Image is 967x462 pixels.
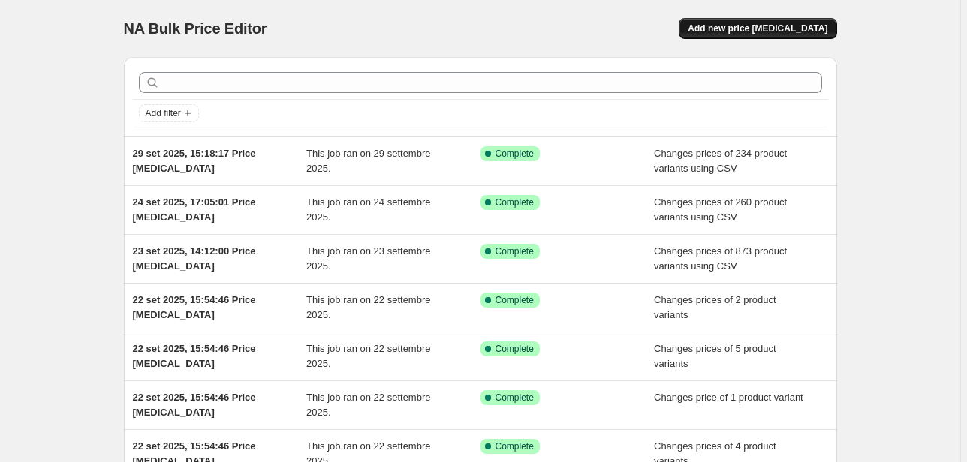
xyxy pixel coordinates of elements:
[654,245,787,271] span: Changes prices of 873 product variants using CSV
[496,343,534,355] span: Complete
[654,196,787,223] span: Changes prices of 260 product variants using CSV
[679,18,836,39] button: Add new price [MEDICAL_DATA]
[133,343,256,369] span: 22 set 2025, 15:54:46 Price [MEDICAL_DATA]
[654,391,803,403] span: Changes price of 1 product variant
[306,245,430,271] span: This job ran on 23 settembre 2025.
[306,196,430,223] span: This job ran on 24 settembre 2025.
[496,391,534,403] span: Complete
[139,104,199,122] button: Add filter
[133,294,256,320] span: 22 set 2025, 15:54:46 Price [MEDICAL_DATA]
[496,440,534,452] span: Complete
[133,148,256,174] span: 29 set 2025, 15:18:17 Price [MEDICAL_DATA]
[133,196,256,223] span: 24 set 2025, 17:05:01 Price [MEDICAL_DATA]
[496,196,534,208] span: Complete
[124,20,267,37] span: NA Bulk Price Editor
[688,22,827,34] span: Add new price [MEDICAL_DATA]
[496,148,534,160] span: Complete
[496,294,534,306] span: Complete
[133,391,256,418] span: 22 set 2025, 15:54:46 Price [MEDICAL_DATA]
[306,294,430,320] span: This job ran on 22 settembre 2025.
[654,294,776,320] span: Changes prices of 2 product variants
[133,245,256,271] span: 23 set 2025, 14:12:00 Price [MEDICAL_DATA]
[496,245,534,257] span: Complete
[146,107,181,119] span: Add filter
[306,343,430,369] span: This job ran on 22 settembre 2025.
[306,391,430,418] span: This job ran on 22 settembre 2025.
[654,343,776,369] span: Changes prices of 5 product variants
[306,148,430,174] span: This job ran on 29 settembre 2025.
[654,148,787,174] span: Changes prices of 234 product variants using CSV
